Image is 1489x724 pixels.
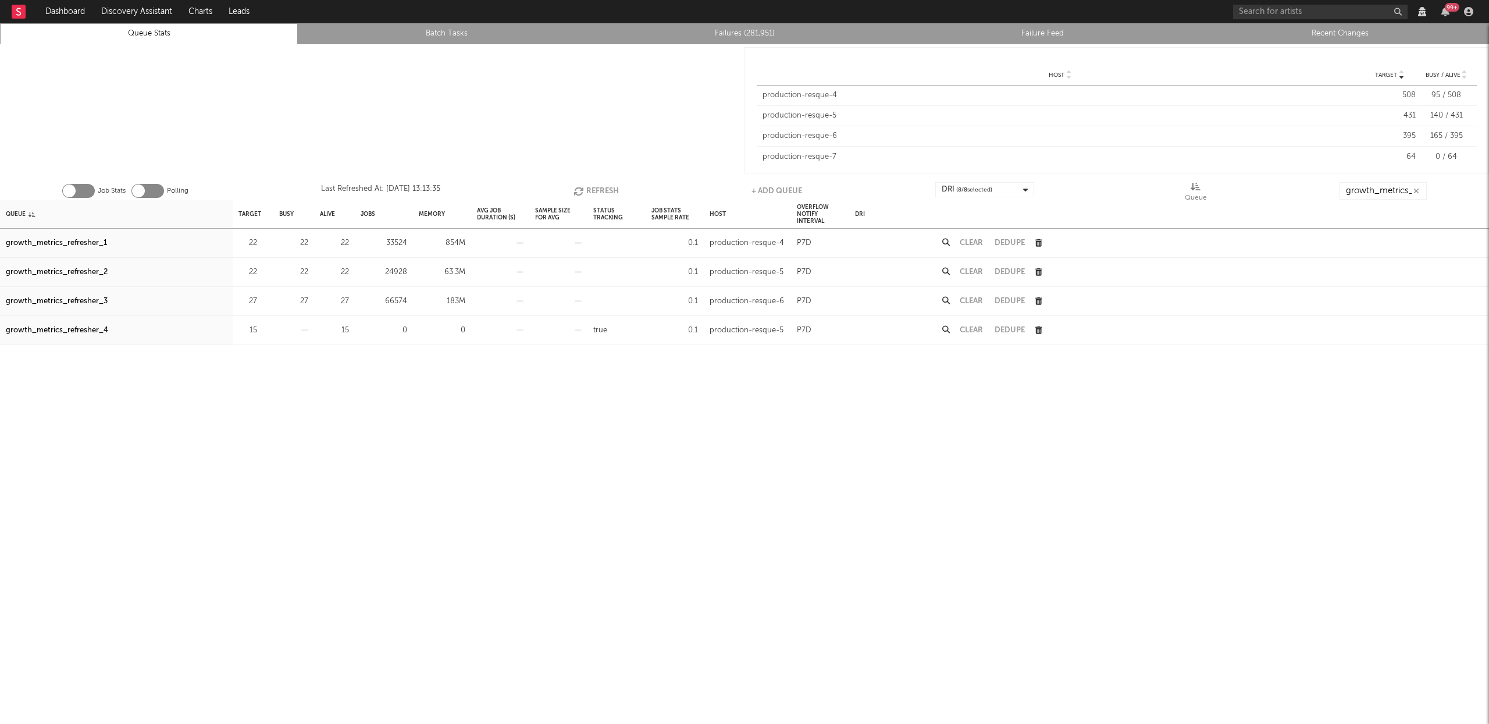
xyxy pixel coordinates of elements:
div: DRI [855,201,865,226]
button: 99+ [1441,7,1449,16]
button: Clear [960,326,983,334]
div: 22 [279,265,308,279]
a: growth_metrics_refresher_3 [6,294,108,308]
button: Clear [960,297,983,305]
div: 95 / 508 [1422,90,1471,101]
div: Queue [1185,182,1207,204]
a: growth_metrics_refresher_2 [6,265,108,279]
div: DRI [942,183,992,197]
button: Dedupe [995,326,1025,334]
div: 66574 [361,294,407,308]
div: 0 / 64 [1422,151,1471,163]
a: Recent Changes [1198,27,1483,41]
div: 0.1 [651,324,698,338]
div: 431 [1363,110,1416,122]
div: 395 [1363,130,1416,142]
div: 27 [320,294,349,308]
div: 0 [361,324,407,338]
div: 0.1 [651,265,698,279]
div: 63.3M [419,265,465,279]
div: 22 [238,236,257,250]
div: Jobs [361,201,375,226]
div: 33524 [361,236,407,250]
div: Avg Job Duration (s) [477,201,523,226]
div: 140 / 431 [1422,110,1471,122]
div: production-resque-5 [710,324,783,338]
button: Dedupe [995,297,1025,305]
div: Busy [279,201,294,226]
div: 99 + [1445,3,1459,12]
div: 183M [419,294,465,308]
a: Failure Feed [900,27,1185,41]
div: 22 [320,236,349,250]
div: P7D [797,236,811,250]
div: Last Refreshed At: [DATE] 13:13:35 [321,182,440,200]
div: production-resque-6 [710,294,784,308]
div: P7D [797,294,811,308]
div: 22 [279,236,308,250]
div: Queue [6,201,35,226]
button: Dedupe [995,239,1025,247]
a: Failures (281,951) [602,27,887,41]
div: 15 [320,324,349,338]
div: Memory [419,201,445,226]
div: P7D [797,324,811,338]
input: Search for artists [1233,5,1408,19]
div: Target [238,201,261,226]
div: 27 [279,294,308,308]
div: 27 [238,294,257,308]
button: Refresh [573,182,619,200]
a: growth_metrics_refresher_4 [6,324,108,338]
button: Dedupe [995,268,1025,276]
div: production-resque-4 [710,236,784,250]
div: production-resque-4 [763,90,1358,101]
div: Queue [1185,191,1207,205]
div: production-resque-5 [763,110,1358,122]
div: 0 [419,324,465,338]
div: 15 [238,324,257,338]
div: 854M [419,236,465,250]
a: Queue Stats [6,27,291,41]
div: Overflow Notify Interval [797,201,843,226]
div: 22 [238,265,257,279]
span: ( 8 / 8 selected) [956,183,992,197]
div: production-resque-7 [763,151,1358,163]
a: growth_metrics_refresher_1 [6,236,107,250]
label: Job Stats [98,184,126,198]
button: Clear [960,268,983,276]
div: 0.1 [651,236,698,250]
div: 165 / 395 [1422,130,1471,142]
div: Job Stats Sample Rate [651,201,698,226]
div: Alive [320,201,335,226]
div: production-resque-6 [763,130,1358,142]
span: Host [1049,72,1064,79]
div: Sample Size For Avg [535,201,582,226]
div: P7D [797,265,811,279]
div: 508 [1363,90,1416,101]
span: Target [1375,72,1397,79]
div: true [593,324,607,338]
div: 64 [1363,151,1416,163]
div: Host [710,201,726,226]
div: 22 [320,265,349,279]
button: Clear [960,239,983,247]
label: Polling [167,184,188,198]
div: Status Tracking [593,201,640,226]
input: Search... [1340,182,1427,200]
div: production-resque-5 [710,265,783,279]
div: 24928 [361,265,407,279]
div: 0.1 [651,294,698,308]
span: Busy / Alive [1426,72,1460,79]
button: + Add Queue [751,182,802,200]
a: Batch Tasks [304,27,589,41]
